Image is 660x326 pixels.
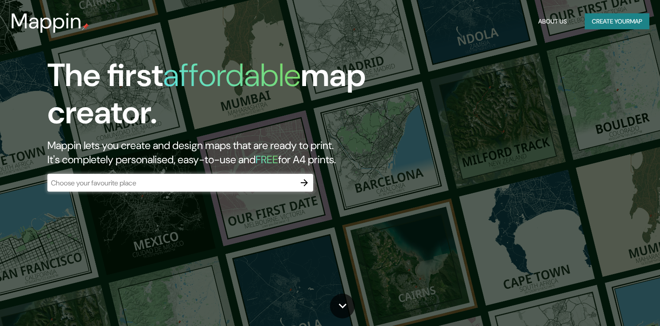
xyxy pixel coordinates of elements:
h1: affordable [163,55,301,96]
input: Choose your favourite place [47,178,295,188]
img: mappin-pin [82,23,89,30]
button: Create yourmap [585,13,649,30]
h5: FREE [256,153,278,166]
button: About Us [535,13,571,30]
h2: Mappin lets you create and design maps that are ready to print. It's completely personalised, eas... [47,138,377,167]
h1: The first map creator. [47,57,377,138]
h3: Mappin [11,9,82,34]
